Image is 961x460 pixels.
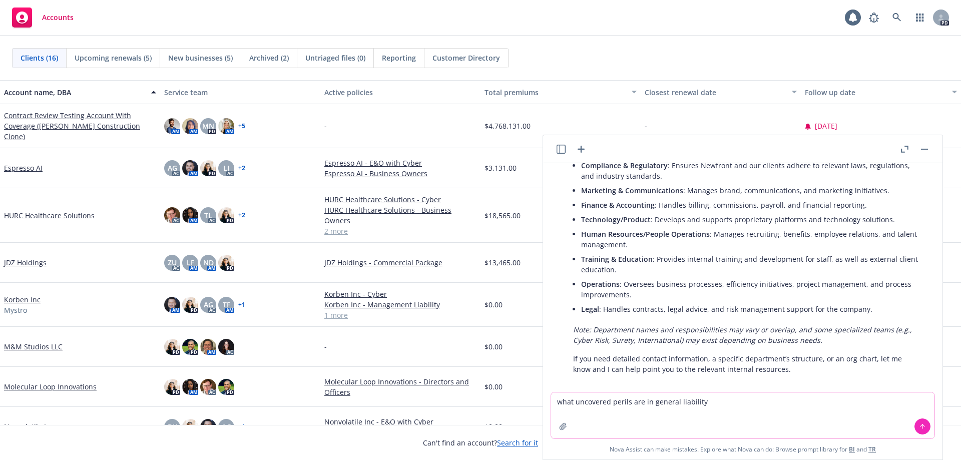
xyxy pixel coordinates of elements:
span: LI [223,163,229,173]
span: $18,565.00 [485,210,521,221]
img: photo [218,339,234,355]
button: Service team [160,80,320,104]
span: Upcoming renewals (5) [75,53,152,63]
span: Customer Directory [432,53,500,63]
button: Follow up date [801,80,961,104]
li: : Ensures Newfront and our clients adhere to relevant laws, regulations, and industry standards. [581,158,920,183]
span: - [645,121,647,131]
span: $0.00 [485,421,503,432]
a: TR [868,445,876,453]
span: LF [187,257,194,268]
li: : Handles contracts, legal advice, and risk management support for the company. [581,302,920,316]
a: Molecular Loop Innovations [4,381,97,392]
span: MN [202,121,214,131]
img: photo [218,118,234,134]
a: Nonvolatile Inc [4,421,54,432]
img: photo [200,379,216,395]
span: - [324,341,327,352]
button: Total premiums [480,80,641,104]
a: HURC Healthcare Solutions - Cyber [324,194,476,205]
img: photo [182,160,198,176]
div: Active policies [324,87,476,98]
span: TF [223,299,230,310]
span: [DATE] [815,121,837,131]
a: Search [887,8,907,28]
textarea: what uncovered perils are in general liabilit [551,392,934,438]
span: Finance & Accounting [581,200,655,210]
span: $0.00 [485,341,503,352]
a: HURC Healthcare Solutions [4,210,95,221]
button: Closest renewal date [641,80,801,104]
img: photo [200,160,216,176]
img: photo [182,419,198,435]
div: Follow up date [805,87,946,98]
a: Korben Inc [4,294,41,305]
a: 1 more [324,310,476,320]
a: + 1 [238,424,245,430]
img: photo [200,339,216,355]
span: - [324,121,327,131]
span: $4,768,131.00 [485,121,531,131]
span: Archived (2) [249,53,289,63]
a: HURC Healthcare Solutions - Business Owners [324,205,476,226]
span: AG [204,299,213,310]
li: : Handles billing, commissions, payroll, and financial reporting. [581,198,920,212]
a: Nonvolatile Inc - E&O with Cyber [324,416,476,427]
div: Closest renewal date [645,87,786,98]
span: $0.00 [485,381,503,392]
div: Total premiums [485,87,626,98]
img: photo [182,118,198,134]
span: Can't find an account? [423,437,538,448]
div: Service team [164,87,316,98]
a: BI [849,445,855,453]
a: Contract Review Testing Account With Coverage ([PERSON_NAME] Construction Clone) [4,110,156,142]
a: Korben Inc - Cyber [324,289,476,299]
span: $3,131.00 [485,163,517,173]
img: photo [164,379,180,395]
span: Marketing & Communications [581,186,683,195]
div: Account name, DBA [4,87,145,98]
li: : Manages brand, communications, and marketing initiatives. [581,183,920,198]
span: Operations [581,279,620,289]
span: ZU [168,257,177,268]
img: photo [182,297,198,313]
span: Untriaged files (0) [305,53,365,63]
span: Clients (16) [21,53,58,63]
li: : Manages recruiting, benefits, employee relations, and talent management. [581,227,920,252]
img: photo [164,339,180,355]
li: : Develops and supports proprietary platforms and technology solutions. [581,212,920,227]
img: photo [218,255,234,271]
span: Human Resources/People Operations [581,229,710,239]
a: Espresso AI - Business Owners [324,168,476,179]
img: photo [164,118,180,134]
a: M&M Studios LLC [4,341,63,352]
img: photo [164,207,180,223]
a: Espresso AI - E&O with Cyber [324,158,476,168]
img: photo [182,379,198,395]
span: Nova Assist can make mistakes. Explore what Nova can do: Browse prompt library for and [610,439,876,459]
img: photo [218,379,234,395]
img: photo [164,297,180,313]
a: Accounts [8,4,78,32]
span: Reporting [382,53,416,63]
a: JDZ Holdings - Commercial Package [324,257,476,268]
a: Report a Bug [864,8,884,28]
img: photo [200,419,216,435]
span: ND [203,257,214,268]
li: : Oversees business processes, efficiency initiatives, project management, and process improvements. [581,277,920,302]
a: + 2 [238,212,245,218]
span: Legal [581,304,599,314]
span: $13,465.00 [485,257,521,268]
span: New businesses (5) [168,53,233,63]
span: Technology/Product [581,215,651,224]
a: JDZ Holdings [4,257,47,268]
span: AG [222,421,231,432]
span: $0.00 [485,299,503,310]
a: Molecular Loop Innovations - Directors and Officers [324,376,476,397]
span: Training & Education [581,254,653,264]
span: DK [168,421,177,432]
a: + 5 [238,123,245,129]
a: 2 more [324,226,476,236]
a: + 2 [238,165,245,171]
li: : Provides internal training and development for staff, as well as external client education. [581,252,920,277]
